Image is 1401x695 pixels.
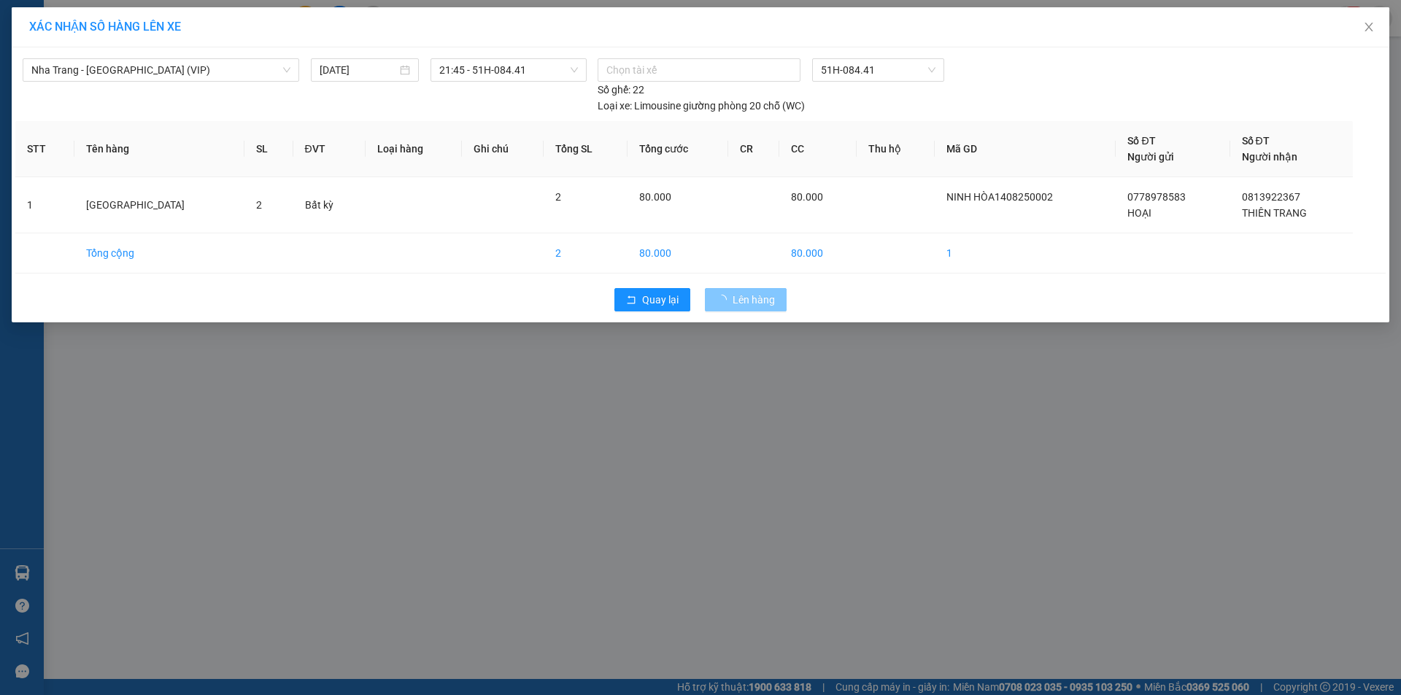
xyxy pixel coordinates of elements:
button: rollbackQuay lại [614,288,690,311]
span: close [1363,21,1375,33]
span: 80.000 [791,191,823,203]
span: rollback [626,295,636,306]
span: 21:45 - 51H-084.41 [439,59,578,81]
th: Ghi chú [462,121,544,177]
span: Quay lại [642,292,679,308]
button: Lên hàng [705,288,787,311]
span: Số ghế: [598,82,630,98]
th: STT [15,121,74,177]
span: 80.000 [639,191,671,203]
span: Người gửi [1127,151,1174,163]
span: XÁC NHẬN SỐ HÀNG LÊN XE [29,20,181,34]
span: 51H-084.41 [821,59,935,81]
td: 1 [15,177,74,233]
button: Close [1348,7,1389,48]
span: NINH HÒA1408250002 [946,191,1053,203]
input: 14/08/2025 [320,62,397,78]
span: THIÊN TRANG [1242,207,1307,219]
div: Limousine giường phòng 20 chỗ (WC) [598,98,805,114]
th: Tổng cước [628,121,728,177]
td: 80.000 [779,233,857,273]
div: 22 [598,82,644,98]
th: Mã GD [935,121,1116,177]
td: Tổng cộng [74,233,244,273]
td: Bất kỳ [293,177,366,233]
span: loading [717,295,733,305]
span: Loại xe: [598,98,632,114]
td: 80.000 [628,233,728,273]
th: ĐVT [293,121,366,177]
span: Nha Trang - Sài Gòn (VIP) [31,59,290,81]
span: Số ĐT [1242,135,1270,147]
span: Người nhận [1242,151,1297,163]
th: CC [779,121,857,177]
span: 2 [555,191,561,203]
span: Lên hàng [733,292,775,308]
td: [GEOGRAPHIC_DATA] [74,177,244,233]
th: Loại hàng [366,121,462,177]
span: 0813922367 [1242,191,1300,203]
th: Tổng SL [544,121,628,177]
td: 2 [544,233,628,273]
span: Số ĐT [1127,135,1155,147]
th: CR [728,121,779,177]
th: Tên hàng [74,121,244,177]
th: SL [244,121,293,177]
td: 1 [935,233,1116,273]
span: 0778978583 [1127,191,1186,203]
span: HOẠI [1127,207,1151,219]
span: 2 [256,199,262,211]
th: Thu hộ [857,121,935,177]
